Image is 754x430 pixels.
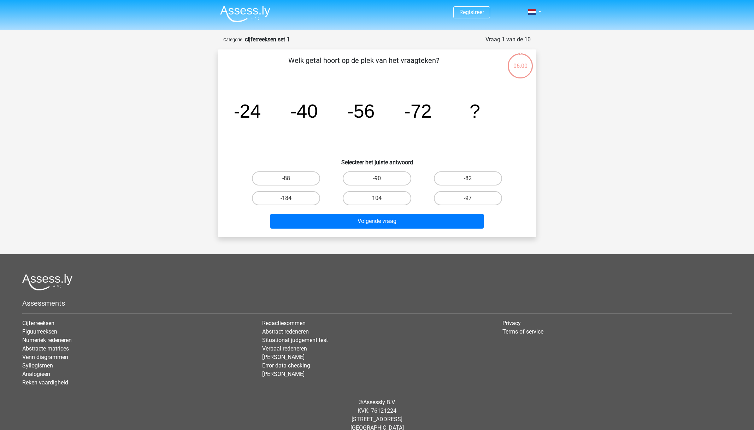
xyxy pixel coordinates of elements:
[363,399,396,406] a: Assessly B.V.
[343,171,411,185] label: -90
[434,171,502,185] label: -82
[343,191,411,205] label: 104
[245,36,290,43] strong: cijferreeksen set 1
[270,214,484,229] button: Volgende vraag
[470,100,480,122] tspan: ?
[502,320,521,326] a: Privacy
[262,371,305,377] a: [PERSON_NAME]
[347,100,375,122] tspan: -56
[502,328,543,335] a: Terms of service
[485,35,531,44] div: Vraag 1 van de 10
[22,379,68,386] a: Reken vaardigheid
[22,371,50,377] a: Analogieen
[22,328,57,335] a: Figuurreeksen
[434,191,502,205] label: -97
[22,299,732,307] h5: Assessments
[229,55,499,76] p: Welk getal hoort op de plek van het vraagteken?
[22,337,72,343] a: Numeriek redeneren
[223,37,243,42] small: Categorie:
[262,328,309,335] a: Abstract redeneren
[262,362,310,369] a: Error data checking
[229,153,525,166] h6: Selecteer het juiste antwoord
[262,354,305,360] a: [PERSON_NAME]
[262,337,328,343] a: Situational judgement test
[262,320,306,326] a: Redactiesommen
[22,274,72,290] img: Assessly logo
[22,320,54,326] a: Cijferreeksen
[507,53,534,70] div: 06:00
[22,362,53,369] a: Syllogismen
[404,100,432,122] tspan: -72
[262,345,307,352] a: Verbaal redeneren
[22,345,69,352] a: Abstracte matrices
[290,100,318,122] tspan: -40
[233,100,261,122] tspan: -24
[459,9,484,16] a: Registreer
[252,191,320,205] label: -184
[22,354,68,360] a: Venn diagrammen
[252,171,320,185] label: -88
[220,6,270,22] img: Assessly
